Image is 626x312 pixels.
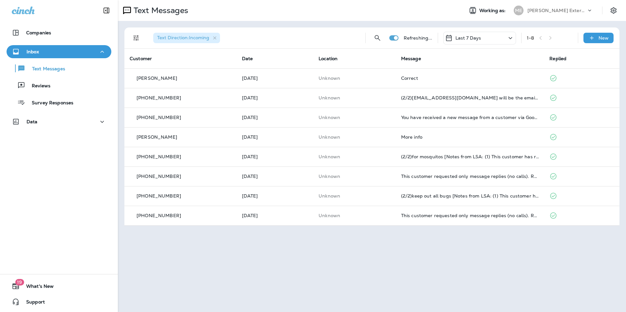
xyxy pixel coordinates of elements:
[371,31,384,44] button: Search Messages
[97,4,116,17] button: Collapse Sidebar
[242,76,308,81] p: Sep 10, 2025 09:22 AM
[26,30,51,35] p: Companies
[404,35,433,41] p: Refreshing...
[401,174,539,179] div: This customer requested only message replies (no calls). Reply here or respond via your LSA dashb...
[20,284,54,291] span: What's New
[137,174,181,179] p: [PHONE_NUMBER]
[527,8,586,13] p: [PERSON_NAME] Exterminating
[319,213,391,218] p: This customer does not have a last location and the phone number they messaged is not assigned to...
[401,95,539,100] div: (2/2)Coffey716@msn.com will be the email used to send report. R/ Mike Coffey.
[401,76,539,81] div: Correct
[7,95,111,109] button: Survey Responses
[7,115,111,128] button: Data
[242,134,308,140] p: Sep 9, 2025 12:11 PM
[7,45,111,58] button: Inbox
[7,61,111,75] button: Text Messages
[27,119,38,124] p: Data
[401,154,539,159] div: (2/2)for mosquitos [Notes from LSA: (1) This customer has requested a quote (2) This customer has...
[401,213,539,218] div: This customer requested only message replies (no calls). Reply here or respond via your LSA dashb...
[15,279,24,286] span: 19
[26,66,65,72] p: Text Messages
[401,134,539,140] div: More info
[130,31,143,44] button: Filters
[242,213,308,218] p: Sep 2, 2025 02:37 PM
[157,35,209,41] span: Text Direction : Incoming
[242,95,308,100] p: Sep 9, 2025 02:17 PM
[549,56,566,61] span: Replied
[7,78,111,92] button: Reviews
[20,299,45,307] span: Support
[242,115,308,120] p: Sep 9, 2025 12:51 PM
[131,6,188,15] p: Text Messages
[153,33,220,43] div: Text Direction:Incoming
[7,26,111,39] button: Companies
[608,5,619,16] button: Settings
[137,76,177,81] p: [PERSON_NAME]
[130,56,152,61] span: Customer
[319,115,391,120] p: This customer does not have a last location and the phone number they messaged is not assigned to...
[242,56,253,61] span: Date
[137,115,181,120] p: [PHONE_NUMBER]
[242,193,308,199] p: Sep 3, 2025 08:54 AM
[7,295,111,308] button: Support
[401,193,539,199] div: (2/2)keep out all bugs [Notes from LSA: (1) This customer has requested a quote (2) This customer...
[319,56,338,61] span: Location
[598,35,609,41] p: New
[319,193,391,199] p: This customer does not have a last location and the phone number they messaged is not assigned to...
[137,213,181,218] p: [PHONE_NUMBER]
[242,154,308,159] p: Sep 8, 2025 04:06 PM
[25,100,73,106] p: Survey Responses
[527,35,534,41] div: 1 - 8
[401,115,539,120] div: You have received a new message from a customer via Google Local Services Ads. Customer Name: , S...
[242,174,308,179] p: Sep 8, 2025 03:29 PM
[514,6,524,15] div: ME
[319,174,391,179] p: This customer does not have a last location and the phone number they messaged is not assigned to...
[25,83,50,89] p: Reviews
[319,95,391,100] p: This customer does not have a last location and the phone number they messaged is not assigned to...
[137,193,181,199] p: [PHONE_NUMBER]
[455,35,481,41] p: Last 7 Days
[401,56,421,61] span: Message
[137,95,181,100] p: [PHONE_NUMBER]
[319,76,391,81] p: This customer does not have a last location and the phone number they messaged is not assigned to...
[137,134,177,140] p: [PERSON_NAME]
[479,8,507,13] span: Working as:
[27,49,39,54] p: Inbox
[7,280,111,293] button: 19What's New
[319,134,391,140] p: This customer does not have a last location and the phone number they messaged is not assigned to...
[137,154,181,159] p: [PHONE_NUMBER]
[319,154,391,159] p: This customer does not have a last location and the phone number they messaged is not assigned to...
